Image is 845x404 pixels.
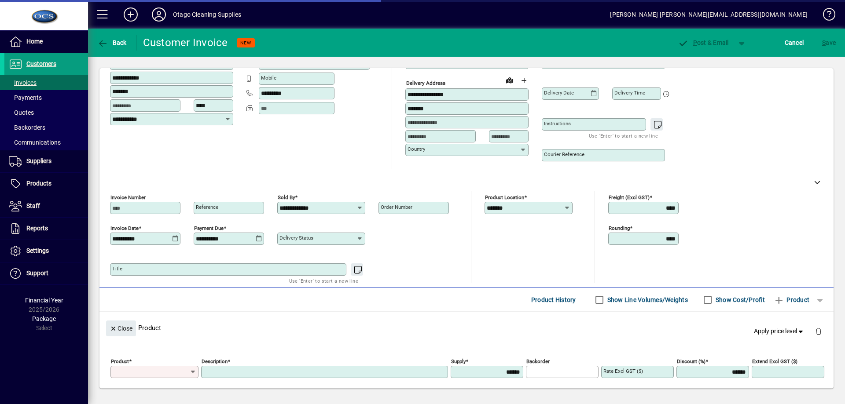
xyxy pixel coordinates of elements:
span: S [822,39,826,46]
mat-label: Delivery date [544,90,574,96]
mat-label: Product location [485,194,524,200]
span: Cancel [785,36,804,50]
button: Product History [528,292,580,308]
a: Support [4,262,88,284]
button: Add [117,7,145,22]
button: Choose address [517,73,531,87]
mat-label: Delivery time [614,90,645,96]
mat-label: Instructions [544,120,571,127]
mat-label: Supply [451,358,466,364]
a: Backorders [4,120,88,135]
button: Close [106,320,136,336]
a: Payments [4,90,88,105]
a: Home [4,31,88,53]
a: Knowledge Base [816,2,834,30]
mat-label: Rate excl GST ($) [603,368,643,374]
mat-label: Courier Reference [544,151,584,157]
button: Product [769,292,814,308]
mat-label: Rounding [609,225,630,231]
span: Settings [26,247,49,254]
span: Communications [9,139,61,146]
mat-label: Country [408,146,425,152]
span: Reports [26,225,48,232]
a: Invoices [4,75,88,90]
span: ave [822,36,836,50]
mat-label: Invoice number [110,194,146,200]
div: Otago Cleaning Supplies [173,7,241,22]
mat-label: Mobile [261,75,276,81]
a: Suppliers [4,150,88,172]
mat-hint: Use 'Enter' to start a new line [589,131,658,141]
span: Back [97,39,127,46]
mat-label: Title [112,266,122,272]
a: Reports [4,218,88,240]
button: Delete [808,320,829,342]
mat-label: Freight (excl GST) [609,194,650,200]
span: Quotes [9,109,34,116]
div: Product [99,312,834,344]
app-page-header-button: Delete [808,327,829,335]
span: Support [26,269,48,277]
button: Profile [145,7,173,22]
span: Products [26,180,51,187]
a: View on map [503,73,517,87]
span: Apply price level [754,327,805,336]
span: Product [774,293,809,307]
a: Products [4,173,88,195]
button: Post & Email [673,35,733,51]
mat-label: Backorder [526,358,550,364]
button: Apply price level [750,324,808,339]
mat-label: Description [202,358,228,364]
mat-label: Sold by [278,194,295,200]
a: Staff [4,195,88,217]
button: Save [820,35,838,51]
mat-label: Payment due [194,225,224,231]
span: Staff [26,202,40,209]
app-page-header-button: Close [104,324,138,332]
mat-label: Product [111,358,129,364]
span: NEW [240,40,251,46]
mat-label: Extend excl GST ($) [752,358,797,364]
mat-label: Discount (%) [677,358,705,364]
mat-label: Delivery status [279,235,313,241]
a: Quotes [4,105,88,120]
span: Suppliers [26,157,51,164]
app-page-header-button: Back [88,35,136,51]
span: Customers [26,60,56,67]
button: Cancel [783,35,806,51]
div: [PERSON_NAME] [PERSON_NAME][EMAIL_ADDRESS][DOMAIN_NAME] [610,7,808,22]
span: Payments [9,94,42,101]
label: Show Line Volumes/Weights [606,295,688,304]
span: Financial Year [25,297,63,304]
span: Home [26,38,43,45]
span: ost & Email [678,39,729,46]
span: Close [110,321,132,336]
mat-hint: Use 'Enter' to start a new line [289,276,358,286]
span: Invoices [9,79,37,86]
div: Customer Invoice [143,36,228,50]
span: Package [32,315,56,322]
a: Settings [4,240,88,262]
button: Back [95,35,129,51]
span: P [693,39,697,46]
label: Show Cost/Profit [714,295,765,304]
mat-label: Reference [196,204,218,210]
span: Product History [531,293,576,307]
mat-label: Invoice date [110,225,139,231]
a: Communications [4,135,88,150]
mat-label: Order number [381,204,412,210]
span: Backorders [9,124,45,131]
